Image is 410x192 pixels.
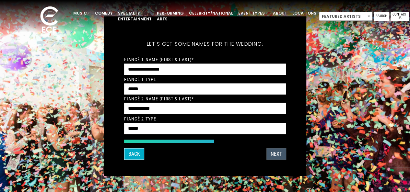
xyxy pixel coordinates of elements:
img: ece_new_logo_whitev2-1.png [33,5,65,36]
label: Fiancé 1 Name (First & Last)* [124,57,194,62]
a: Celebrity/National [186,8,236,19]
a: About [270,8,290,19]
a: Performing Arts [154,8,186,25]
label: Fiancé 1 Type [124,76,157,82]
a: Event Types [236,8,270,19]
h5: Let's get some names for the wedding: [124,32,286,56]
button: Back [124,148,144,160]
a: Specialty Entertainment [115,8,154,25]
button: Next [266,148,286,160]
a: Contact Us [391,12,409,21]
a: Locations [290,8,319,19]
a: Comedy [92,8,115,19]
span: Featured Artists [319,12,372,21]
a: Music [71,8,92,19]
a: Search [374,12,389,21]
label: Fiancé 2 Type [124,116,157,122]
label: Fiancé 2 Name (First & Last)* [124,96,194,102]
